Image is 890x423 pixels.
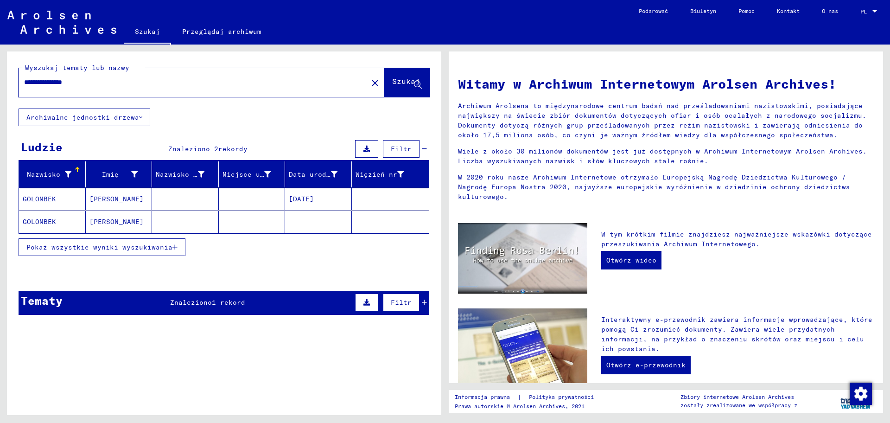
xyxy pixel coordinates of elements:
[352,161,429,187] mat-header-cell: Więzień nr
[356,170,397,179] font: Więzień nr
[366,73,384,92] button: Jasne
[822,7,838,14] font: O nas
[458,173,850,201] font: W 2020 roku nasze Archiwum Internetowe otrzymało Europejską Nagrodę Dziedzictwa Kulturowego / Nag...
[458,147,867,165] font: Wiele z około 30 milionów dokumentów jest już dostępnych w Archiwum Internetowym Arolsen Archives...
[25,64,129,72] font: Wyszukaj tematy lub nazwy
[356,167,418,182] div: Więzień nr
[218,145,248,153] font: rekordy
[289,195,314,203] font: [DATE]
[392,77,420,86] font: Szukaj
[89,195,144,203] font: [PERSON_NAME]
[86,161,153,187] mat-header-cell: Imię
[458,308,587,395] img: eguide.jpg
[222,167,285,182] div: Miejsce urodzenia
[383,294,420,311] button: Filtr
[102,170,119,179] font: Imię
[171,20,273,43] a: Przeglądaj archiwum
[690,7,716,14] font: Biuletyn
[458,76,836,92] font: Witamy w Archiwum Internetowym Arolsen Archives!
[135,27,160,36] font: Szukaj
[680,393,794,400] font: Zbiory internetowe Arolsen Archives
[156,167,218,182] div: Nazwisko panieńskie
[850,383,872,405] img: Zmiana zgody
[521,392,605,402] a: Polityka prywatności
[219,161,286,187] mat-header-cell: Miejsce urodzenia
[26,113,139,122] font: Archiwalne jednostki drzewa
[23,218,56,226] font: GOLOMBEK
[517,393,521,401] font: |
[23,167,85,182] div: Nazwisko
[601,251,661,269] a: Otwórz wideo
[391,145,412,153] font: Filtr
[849,382,871,404] div: Zmiana zgody
[639,7,668,14] font: Podarować
[7,11,116,34] img: Arolsen_neg.svg
[458,223,587,294] img: video.jpg
[391,298,412,307] font: Filtr
[601,315,872,353] font: Interaktywny e-przewodnik zawiera informacje wprowadzające, które pomogą Ci zrozumieć dokumenty. ...
[182,27,261,36] font: Przeglądaj archiwum
[860,8,867,15] font: PL
[458,102,866,139] font: Archiwum Arolsena to międzynarodowe centrum badań nad prześladowaniami nazistowskimi, posiadające...
[289,170,347,179] font: Data urodzenia
[21,294,63,308] font: Tematy
[27,170,60,179] font: Nazwisko
[19,161,86,187] mat-header-cell: Nazwisko
[152,161,219,187] mat-header-cell: Nazwisko panieńskie
[383,140,420,158] button: Filtr
[606,256,656,264] font: Otwórz wideo
[680,402,797,409] font: zostały zrealizowane we współpracy z
[89,218,144,226] font: [PERSON_NAME]
[601,230,872,248] font: W tym krótkim filmie znajdziesz najważniejsze wskazówki dotyczące przeszukiwania Archiwum Interne...
[529,393,594,400] font: Polityka prywatności
[455,403,585,410] font: Prawa autorskie © Arolsen Archives, 2021
[26,243,172,251] font: Pokaż wszystkie wyniki wyszukiwania
[777,7,800,14] font: Kontakt
[384,68,430,97] button: Szukaj
[455,392,517,402] a: Informacja prawna
[289,167,351,182] div: Data urodzenia
[285,161,352,187] mat-header-cell: Data urodzenia
[19,109,150,126] button: Archiwalne jednostki drzewa
[23,195,56,203] font: GOLOMBEK
[89,167,152,182] div: Imię
[168,145,218,153] font: Znaleziono 2
[738,7,755,14] font: Pomoc
[19,238,185,256] button: Pokaż wszystkie wyniki wyszukiwania
[156,170,235,179] font: Nazwisko panieńskie
[601,356,691,374] a: Otwórz e-przewodnik
[839,390,873,413] img: yv_logo.png
[124,20,171,45] a: Szukaj
[21,140,63,154] font: Ludzie
[170,298,212,307] font: Znaleziono
[606,361,686,369] font: Otwórz e-przewodnik
[455,393,510,400] font: Informacja prawna
[212,298,245,307] font: 1 rekord
[222,170,293,179] font: Miejsce urodzenia
[369,77,381,89] mat-icon: close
